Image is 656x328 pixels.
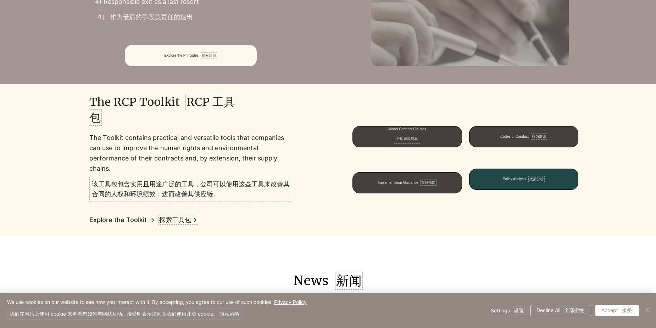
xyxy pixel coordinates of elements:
font: 实施指南 [421,181,435,185]
span: Policy Analysis [503,177,545,182]
a: Privacy Policy [274,299,307,305]
span: Explore the Toolkit → [89,215,198,225]
button: Close [643,299,652,322]
font: 政策分析 [529,177,544,181]
font: 接受 [622,307,632,313]
font: 全部拒绝 [564,307,584,313]
a: Explore the Principles [125,45,257,66]
font: 该工具包包含实用且用途广泛的工具，公司可以使用这些工具来改善其合同的人权和环境绩效，进而改善其供应链。 [92,180,290,198]
font: 探索工具包→ [159,216,197,224]
span: Model Contract Clauses [388,127,426,147]
button: Decline All 全部拒绝 [530,305,591,316]
p: The Toolkit contains practical and versatile tools that companies can use to improve the human ri... [89,133,292,205]
button: Accept 接受 [595,305,639,316]
h2: The RCP Toolkit [89,95,242,126]
font: 合同条款范本 [396,137,418,141]
a: Explore the Toolkit → 探索工具包→ [89,216,198,224]
a: Model Contract Clauses [352,126,462,147]
span: Codes of Conduct [500,134,547,139]
font: 探索原则 [202,53,216,57]
font: 新闻 [336,273,362,289]
h2: News [207,272,449,290]
span: Implementation Guidance [378,180,437,185]
span: We use cookies on our website to see how you interact with it. By accepting, you agree to our use... [7,299,307,322]
font: 我们在网站上使用 cookie 来查看您如何与网站互动。接受即表示您同意我们使用此类 cookie。 [10,311,239,317]
font: 设置 [514,307,524,313]
a: Policy Analysis [469,169,578,190]
span: Explore the Principles [164,53,217,58]
span: Settings 设置 [491,305,525,316]
font: RCP 工具包 [89,95,235,125]
font: 4） 作为最后的手段负责任的退出 [98,13,193,21]
a: 隐私策略 [219,311,239,317]
font: 行为准则 [532,135,546,138]
img: Close [643,306,652,314]
a: Codes of Conduct [469,126,578,147]
a: Implementation Guidance [352,172,462,193]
